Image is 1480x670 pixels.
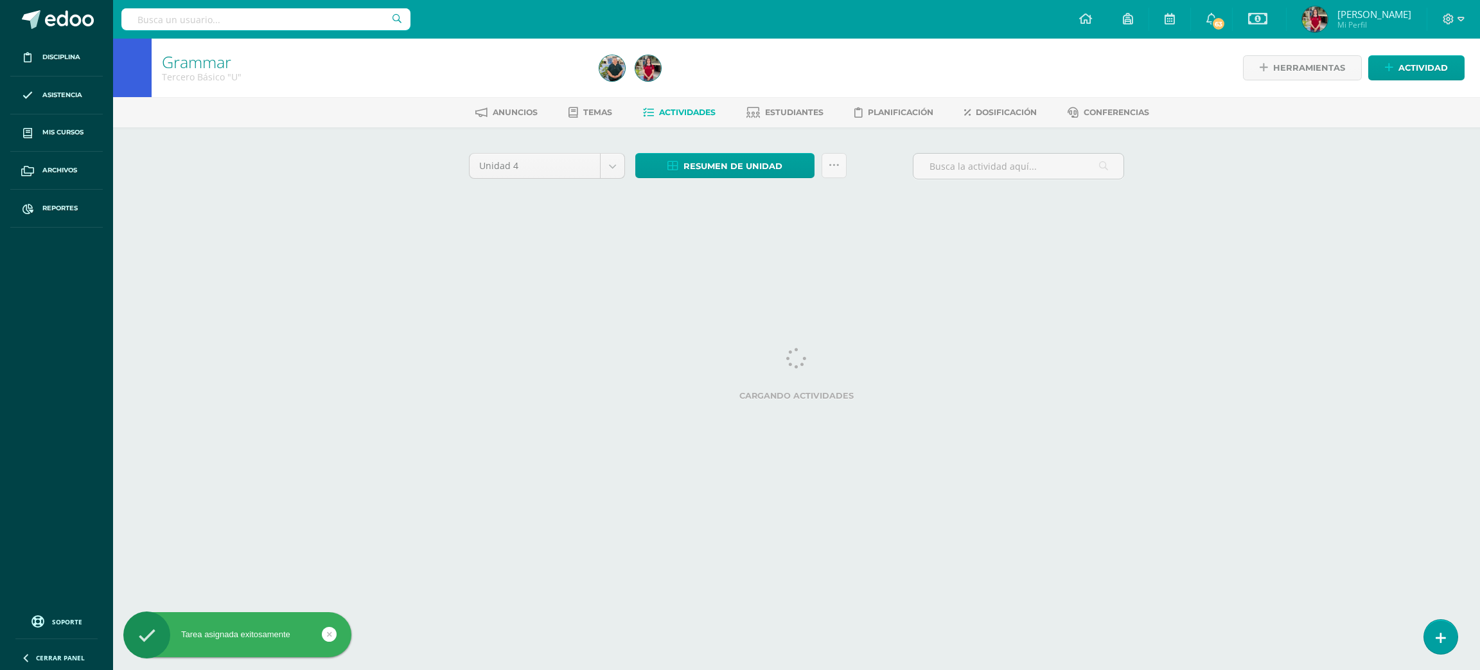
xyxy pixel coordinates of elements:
[976,107,1037,117] span: Dosificación
[15,612,98,629] a: Soporte
[868,107,933,117] span: Planificación
[121,8,410,30] input: Busca un usuario...
[42,90,82,100] span: Asistencia
[765,107,824,117] span: Estudiantes
[1337,19,1411,30] span: Mi Perfil
[42,52,80,62] span: Disciplina
[162,53,584,71] h1: Grammar
[1337,8,1411,21] span: [PERSON_NAME]
[36,653,85,662] span: Cerrar panel
[479,154,590,178] span: Unidad 4
[635,153,815,178] a: Resumen de unidad
[475,102,538,123] a: Anuncios
[42,203,78,213] span: Reportes
[568,102,612,123] a: Temas
[52,617,82,626] span: Soporte
[493,107,538,117] span: Anuncios
[469,391,1124,401] label: Cargando actividades
[1211,17,1226,31] span: 63
[470,154,624,178] a: Unidad 4
[659,107,716,117] span: Actividades
[854,102,933,123] a: Planificación
[1302,6,1328,32] img: 352c638b02aaae08c95ba80ed60c845f.png
[10,77,103,114] a: Asistencia
[10,152,103,190] a: Archivos
[10,39,103,77] a: Disciplina
[746,102,824,123] a: Estudiantes
[162,71,584,83] div: Tercero Básico 'U'
[635,55,661,81] img: 352c638b02aaae08c95ba80ed60c845f.png
[683,154,782,178] span: Resumen de unidad
[162,51,231,73] a: Grammar
[643,102,716,123] a: Actividades
[10,114,103,152] a: Mis cursos
[1243,55,1362,80] a: Herramientas
[1068,102,1149,123] a: Conferencias
[583,107,612,117] span: Temas
[964,102,1037,123] a: Dosificación
[1368,55,1465,80] a: Actividad
[42,127,84,138] span: Mis cursos
[1084,107,1149,117] span: Conferencias
[1398,56,1448,80] span: Actividad
[599,55,625,81] img: 4447a754f8b82caf5a355abd86508926.png
[913,154,1123,179] input: Busca la actividad aquí...
[42,165,77,176] span: Archivos
[10,190,103,228] a: Reportes
[123,629,351,640] div: Tarea asignada exitosamente
[1273,56,1345,80] span: Herramientas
